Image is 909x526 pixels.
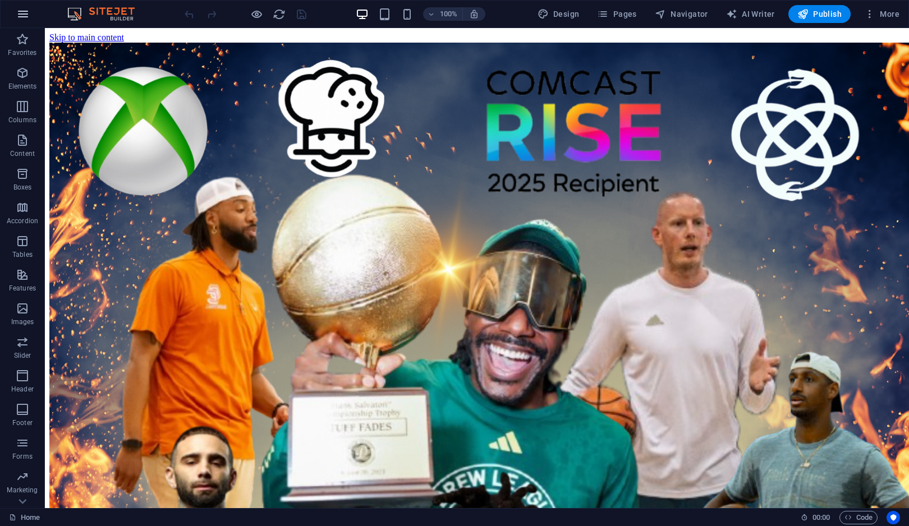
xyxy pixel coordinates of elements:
a: Click to cancel selection. Double-click to open Pages [9,511,40,524]
p: Footer [12,418,33,427]
button: Click here to leave preview mode and continue editing [250,7,263,21]
img: Editor Logo [65,7,149,21]
button: Publish [788,5,851,23]
p: Images [11,317,34,326]
i: On resize automatically adjust zoom level to fit chosen device. [469,9,479,19]
h6: Session time [801,511,830,524]
span: Navigator [655,8,708,20]
span: Publish [797,8,842,20]
button: Navigator [650,5,713,23]
button: More [860,5,904,23]
p: Features [9,284,36,293]
button: Design [533,5,584,23]
span: More [864,8,899,20]
button: 100% [423,7,463,21]
p: Favorites [8,48,36,57]
p: Marketing [7,486,38,495]
button: Pages [593,5,641,23]
p: Header [11,385,34,394]
button: reload [272,7,286,21]
span: AI Writer [726,8,775,20]
div: Design (Ctrl+Alt+Y) [533,5,584,23]
span: Design [538,8,580,20]
p: Elements [8,82,37,91]
span: 00 00 [812,511,830,524]
span: Code [844,511,873,524]
i: Reload page [273,8,286,21]
p: Columns [8,116,36,124]
span: : [820,513,822,522]
button: Code [839,511,878,524]
p: Accordion [7,216,38,225]
h6: 100% [440,7,458,21]
button: AI Writer [722,5,779,23]
p: Boxes [13,183,32,192]
p: Slider [14,351,31,360]
a: Skip to main content [4,4,79,14]
p: Forms [12,452,33,461]
span: Pages [597,8,636,20]
p: Content [10,149,35,158]
p: Tables [12,250,33,259]
button: Usercentrics [887,511,900,524]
